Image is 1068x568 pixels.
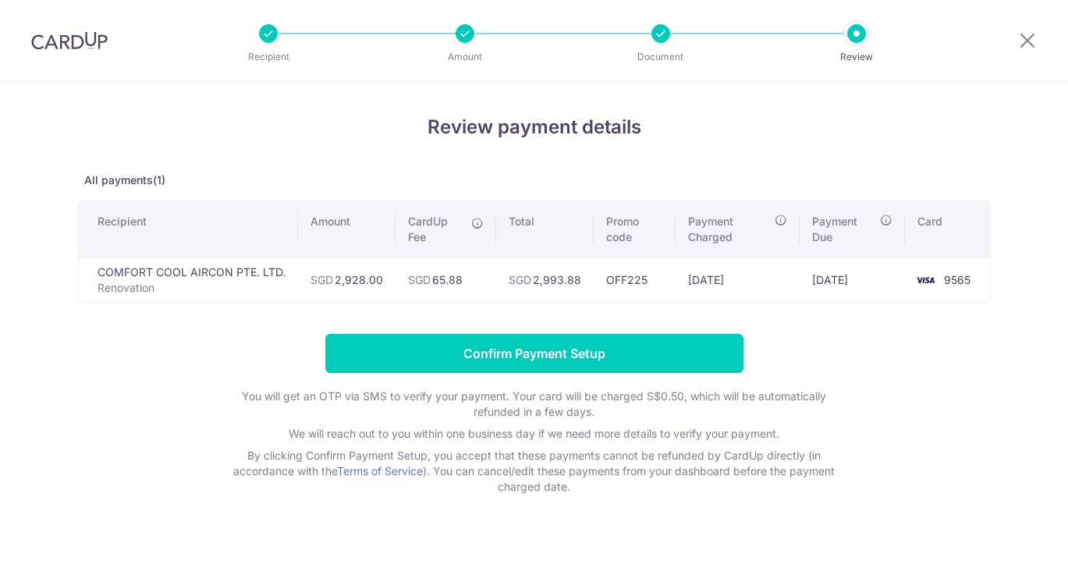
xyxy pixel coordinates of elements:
[905,201,989,257] th: Card
[78,172,991,188] p: All payments(1)
[396,257,497,302] td: 65.88
[603,49,719,65] p: Document
[812,214,875,245] span: Payment Due
[31,31,108,50] img: CardUp
[211,49,326,65] p: Recipient
[337,464,423,477] a: Terms of Service
[594,201,676,257] th: Promo code
[298,201,396,257] th: Amount
[310,273,333,286] span: SGD
[799,49,914,65] p: Review
[98,280,286,296] p: Renovation
[800,257,905,302] td: [DATE]
[944,273,970,286] span: 9565
[676,257,800,302] td: [DATE]
[222,448,846,495] p: By clicking Confirm Payment Setup, you accept that these payments cannot be refunded by CardUp di...
[594,257,676,302] td: OFF225
[79,257,298,302] td: COMFORT COOL AIRCON PTE. LTD.
[910,271,941,289] img: <span class="translation_missing" title="translation missing: en.account_steps.new_confirm_form.b...
[325,334,743,373] input: Confirm Payment Setup
[222,389,846,420] p: You will get an OTP via SMS to verify your payment. Your card will be charged S$0.50, which will ...
[509,273,531,286] span: SGD
[407,49,523,65] p: Amount
[79,201,298,257] th: Recipient
[298,257,396,302] td: 2,928.00
[496,201,594,257] th: Total
[222,426,846,442] p: We will reach out to you within one business day if we need more details to verify your payment.
[78,113,991,141] h4: Review payment details
[688,214,770,245] span: Payment Charged
[408,214,464,245] span: CardUp Fee
[408,273,431,286] span: SGD
[496,257,594,302] td: 2,993.88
